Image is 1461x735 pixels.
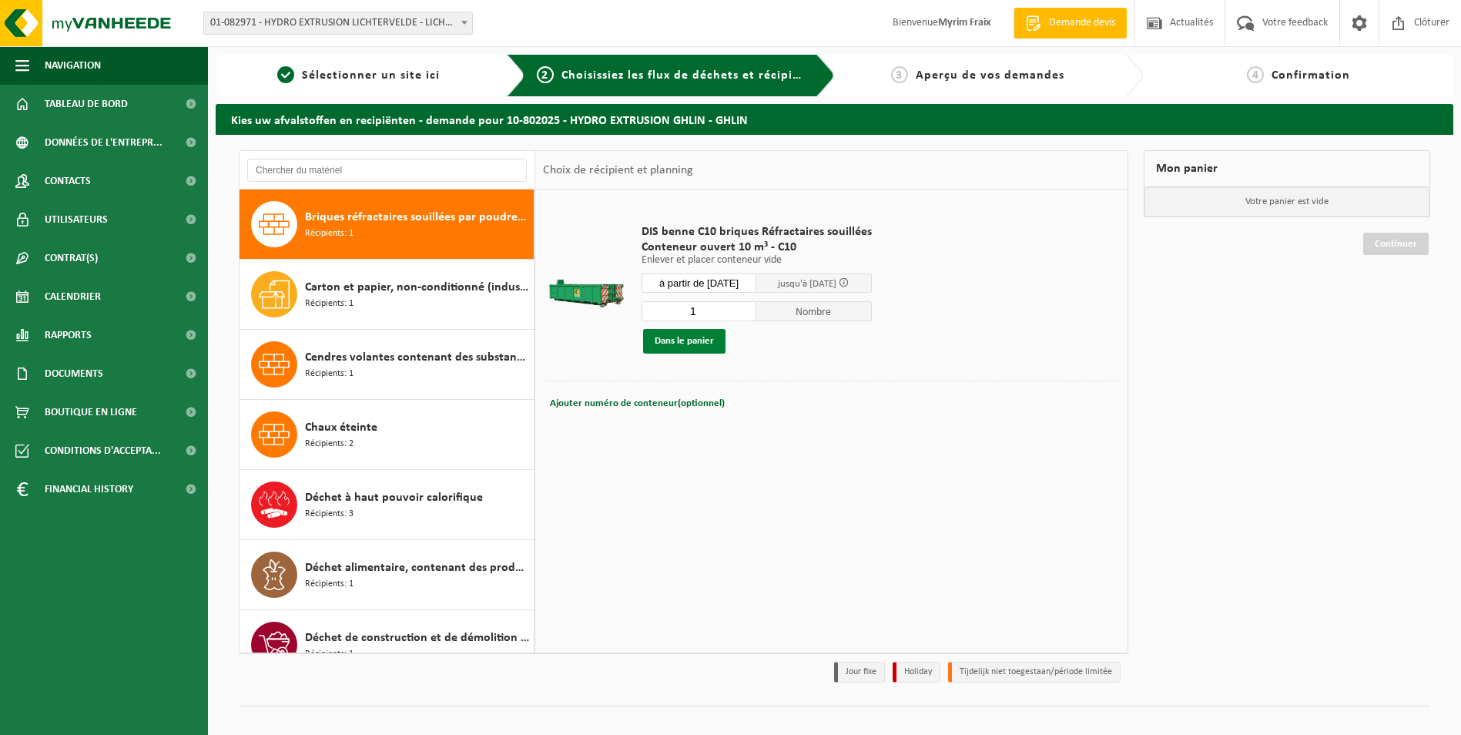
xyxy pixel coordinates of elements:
span: Déchet alimentaire, contenant des produits d'origine animale, non emballé, catégorie 3 [305,559,530,577]
button: Ajouter numéro de conteneur(optionnel) [548,393,726,414]
input: Chercher du matériel [247,159,527,182]
span: Ajouter numéro de conteneur(optionnel) [550,398,725,408]
span: Déchet à haut pouvoir calorifique [305,488,483,507]
span: Récipients: 1 [305,577,354,592]
span: Nombre [756,301,872,321]
button: Déchet de construction et de démolition mélangé (inerte et non inerte) Récipients: 1 [240,610,534,680]
li: Tijdelijk niet toegestaan/période limitée [948,662,1121,683]
h2: Kies uw afvalstoffen en recipiënten - demande pour 10-802025 - HYDRO EXTRUSION GHLIN - GHLIN [216,104,1453,134]
button: Dans le panier [643,329,725,354]
li: Holiday [893,662,940,683]
button: Déchet alimentaire, contenant des produits d'origine animale, non emballé, catégorie 3 Récipients: 1 [240,540,534,610]
span: Financial History [45,470,133,508]
span: 1 [277,66,294,83]
span: 01-082971 - HYDRO EXTRUSION LICHTERVELDE - LICHTERVELDE [204,12,472,34]
span: 3 [891,66,908,83]
span: Tableau de bord [45,85,128,123]
span: Contrat(s) [45,239,98,277]
button: Briques réfractaires souillées par poudres de Fe, Ni ou Co Récipients: 1 [240,190,534,260]
button: Chaux éteinte Récipients: 2 [240,400,534,470]
span: Récipients: 1 [305,647,354,662]
p: Votre panier est vide [1144,187,1429,216]
span: Données de l'entrepr... [45,123,163,162]
span: 01-082971 - HYDRO EXTRUSION LICHTERVELDE - LICHTERVELDE [203,12,473,35]
li: Jour fixe [834,662,885,683]
span: jusqu'à [DATE] [778,279,836,289]
span: Navigation [45,46,101,85]
span: Briques réfractaires souillées par poudres de Fe, Ni ou Co [305,208,530,227]
button: Déchet à haut pouvoir calorifique Récipients: 3 [240,470,534,540]
button: Carton et papier, non-conditionné (industriel) Récipients: 1 [240,260,534,330]
span: Calendrier [45,277,101,316]
span: Conditions d'accepta... [45,431,161,470]
span: Récipients: 2 [305,437,354,451]
p: Enlever et placer conteneur vide [642,255,872,266]
span: Confirmation [1272,69,1350,82]
span: 2 [537,66,554,83]
span: Carton et papier, non-conditionné (industriel) [305,278,530,297]
span: Récipients: 1 [305,297,354,311]
span: Demande devis [1045,15,1119,31]
div: Choix de récipient et planning [535,151,701,190]
span: Utilisateurs [45,200,108,239]
span: Aperçu de vos demandes [916,69,1064,82]
span: Documents [45,354,103,393]
span: Sélectionner un site ici [302,69,440,82]
span: 4 [1247,66,1264,83]
span: Récipients: 3 [305,507,354,522]
span: Conteneur ouvert 10 m³ - C10 [642,240,872,255]
strong: Myrim Fraix [938,17,990,29]
a: Demande devis [1014,8,1127,39]
span: DIS benne C10 briques Réfractaires souillées [642,224,872,240]
span: Déchet de construction et de démolition mélangé (inerte et non inerte) [305,629,530,647]
span: Récipients: 1 [305,227,354,241]
span: Récipients: 1 [305,367,354,381]
span: Choisissiez les flux de déchets et récipients [561,69,818,82]
span: Chaux éteinte [305,418,377,437]
input: Sélectionnez date [642,274,757,293]
button: Cendres volantes contenant des substances dangereuses Récipients: 1 [240,330,534,400]
span: Rapports [45,316,92,354]
span: Contacts [45,162,91,200]
a: Continuer [1363,233,1429,255]
div: Mon panier [1144,150,1430,187]
span: Boutique en ligne [45,393,137,431]
span: Cendres volantes contenant des substances dangereuses [305,348,530,367]
a: 1Sélectionner un site ici [223,66,494,85]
